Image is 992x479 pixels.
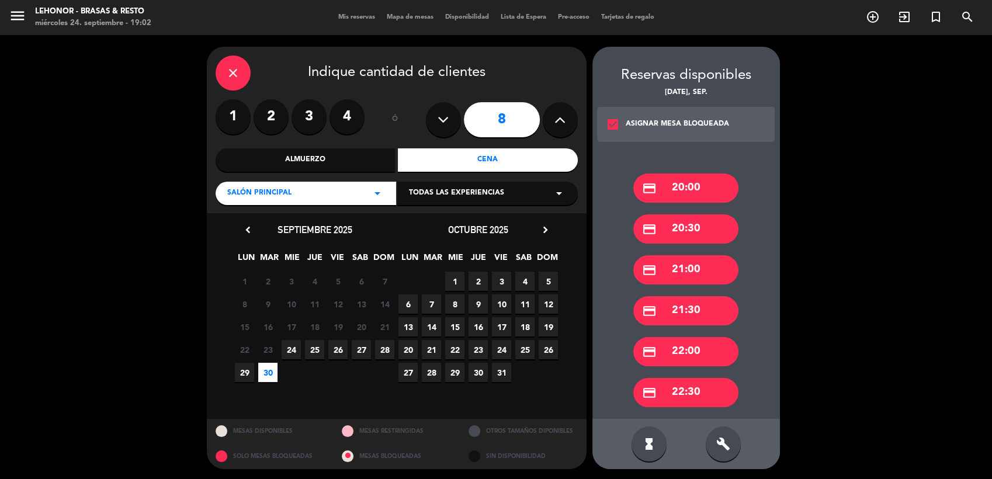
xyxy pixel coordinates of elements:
span: 26 [328,340,348,359]
span: SAB [351,251,370,270]
span: 30 [258,363,278,382]
span: 15 [235,317,254,336]
span: Todas las experiencias [409,188,504,199]
i: turned_in_not [929,10,943,24]
i: credit_card [642,386,657,400]
span: 13 [398,317,418,336]
i: credit_card [642,345,657,359]
span: Mapa de mesas [381,14,439,20]
i: arrow_drop_down [552,186,566,200]
div: OTROS TAMAÑOS DIPONIBLES [460,419,587,444]
i: credit_card [642,304,657,318]
div: 22:00 [633,337,738,366]
i: credit_card [642,222,657,237]
span: 10 [492,294,511,314]
span: 7 [375,272,394,291]
div: Reservas disponibles [592,64,780,87]
label: 1 [216,99,251,134]
span: 8 [445,294,464,314]
span: Tarjetas de regalo [595,14,660,20]
span: Disponibilidad [439,14,495,20]
div: 21:00 [633,255,738,284]
span: 11 [515,294,535,314]
span: 23 [258,340,278,359]
div: 22:30 [633,378,738,407]
div: SIN DISPONIBILIDAD [460,444,587,469]
span: 12 [539,294,558,314]
span: MAR [259,251,279,270]
i: search [960,10,974,24]
span: 20 [398,340,418,359]
i: menu [9,7,26,25]
span: 13 [352,294,371,314]
span: JUE [305,251,324,270]
span: Salón Principal [227,188,292,199]
div: [DATE], sep. [592,87,780,99]
div: Indique cantidad de clientes [216,55,578,91]
span: JUE [469,251,488,270]
i: credit_card [642,263,657,277]
span: 7 [422,294,441,314]
label: 3 [292,99,327,134]
span: 25 [305,340,324,359]
span: 28 [422,363,441,382]
span: VIE [491,251,511,270]
span: septiembre 2025 [278,224,352,235]
span: 10 [282,294,301,314]
span: 14 [422,317,441,336]
span: Pre-acceso [552,14,595,20]
span: 2 [258,272,278,291]
span: LUN [237,251,256,270]
i: add_circle_outline [866,10,880,24]
span: 6 [398,294,418,314]
div: MESAS RESTRINGIDAS [333,419,460,444]
span: MIE [282,251,301,270]
div: 20:30 [633,214,738,244]
button: menu [9,7,26,29]
span: 17 [282,317,301,336]
span: MAR [423,251,442,270]
span: DOM [537,251,556,270]
span: 19 [539,317,558,336]
i: arrow_drop_down [370,186,384,200]
i: close [226,66,240,80]
span: octubre 2025 [448,224,508,235]
i: credit_card [642,181,657,196]
span: 14 [375,294,394,314]
span: DOM [373,251,393,270]
i: chevron_right [539,224,552,236]
span: 23 [469,340,488,359]
i: chevron_left [242,224,254,236]
div: MESAS DISPONIBLES [207,419,334,444]
span: 15 [445,317,464,336]
span: 5 [328,272,348,291]
div: Cena [398,148,578,172]
span: VIE [328,251,347,270]
span: 19 [328,317,348,336]
div: MESAS BLOQUEADAS [333,444,460,469]
span: 21 [422,340,441,359]
span: 30 [469,363,488,382]
span: 16 [258,317,278,336]
span: 1 [235,272,254,291]
span: 3 [282,272,301,291]
span: 25 [515,340,535,359]
span: 4 [515,272,535,291]
span: 27 [398,363,418,382]
span: 22 [445,340,464,359]
span: 20 [352,317,371,336]
span: MIE [446,251,465,270]
span: 26 [539,340,558,359]
label: 2 [254,99,289,134]
span: LUN [400,251,419,270]
div: 20:00 [633,173,738,203]
span: Mis reservas [332,14,381,20]
span: 28 [375,340,394,359]
span: 31 [492,363,511,382]
span: 18 [515,317,535,336]
span: 4 [305,272,324,291]
span: 27 [352,340,371,359]
div: Lehonor - Brasas & Resto [35,6,151,18]
div: Almuerzo [216,148,396,172]
span: 2 [469,272,488,291]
